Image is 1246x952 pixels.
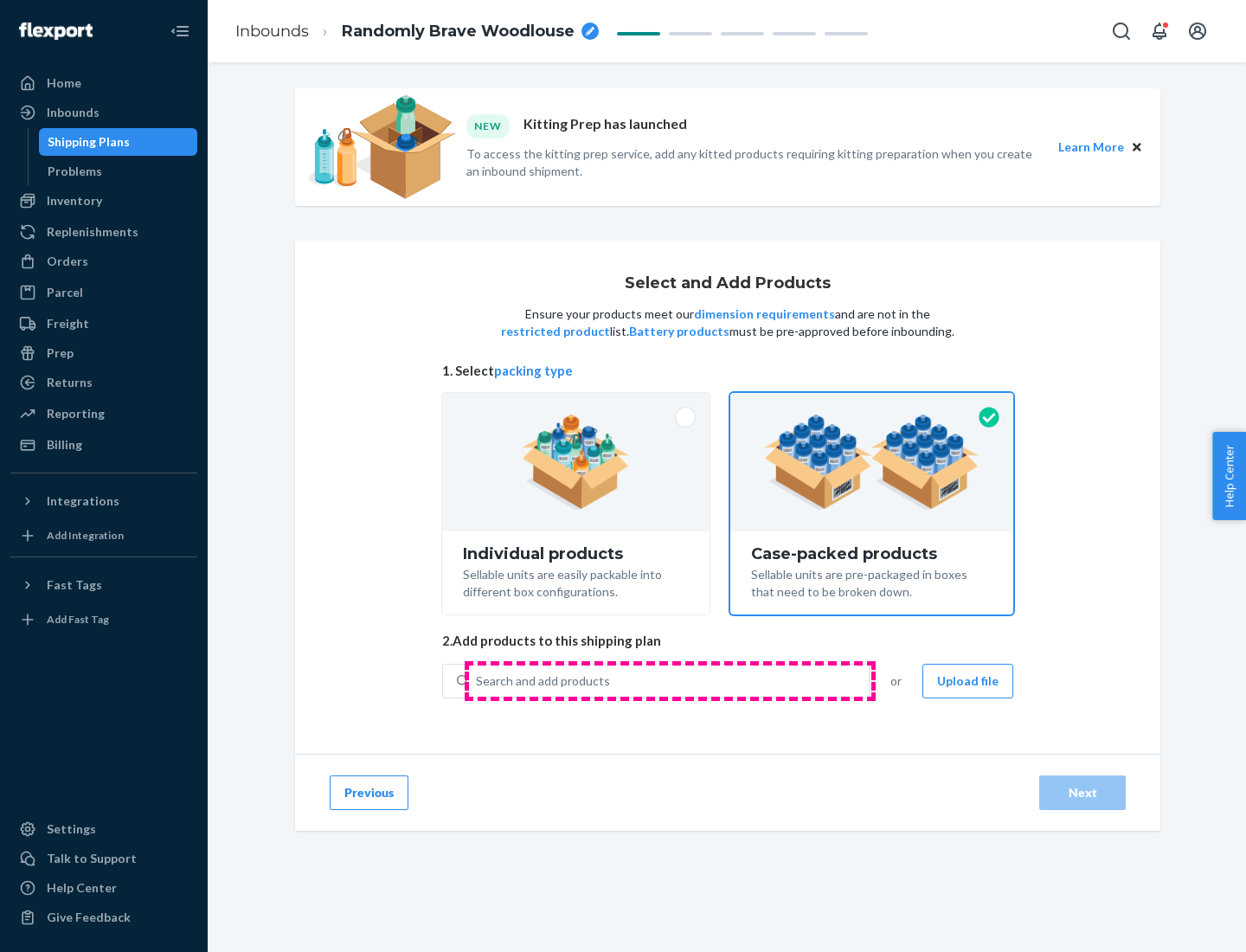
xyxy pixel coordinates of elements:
[47,192,102,209] div: Inventory
[476,672,610,690] div: Search and add products
[10,904,197,931] button: Give Feedback
[47,223,138,241] div: Replenishments
[39,128,198,156] a: Shipping Plans
[342,21,575,43] span: Randomly Brave Woodlouse
[222,6,613,57] ol: breadcrumbs
[19,23,93,40] img: Flexport logo
[10,431,197,459] a: Billing
[10,187,197,215] a: Inventory
[499,306,956,340] p: Ensure your products meet our and are not in the list. must be pre-approved before inbounding.
[10,339,197,367] a: Prep
[47,284,83,301] div: Parcel
[10,248,197,275] a: Orders
[47,315,89,332] div: Freight
[1104,14,1139,48] button: Open Search Box
[48,163,102,180] div: Problems
[1212,432,1246,520] button: Help Center
[10,571,197,599] button: Fast Tags
[694,306,835,323] button: dimension requirements
[47,253,88,270] div: Orders
[625,275,831,293] h1: Select and Add Products
[442,362,1013,380] span: 1. Select
[48,133,130,151] div: Shipping Plans
[890,672,902,690] span: or
[629,323,729,340] button: Battery products
[10,400,197,428] a: Reporting
[47,74,81,92] div: Home
[1180,14,1215,48] button: Open account menu
[751,563,992,601] div: Sellable units are pre-packaged in boxes that need to be broken down.
[47,344,74,362] div: Prep
[10,606,197,634] a: Add Fast Tag
[47,436,82,453] div: Billing
[47,492,119,510] div: Integrations
[442,632,1013,650] span: 2. Add products to this shipping plan
[10,310,197,338] a: Freight
[466,145,1043,180] p: To access the kitting prep service, add any kitted products requiring kitting preparation when yo...
[463,563,689,601] div: Sellable units are easily packable into different box configurations.
[47,612,109,627] div: Add Fast Tag
[47,374,93,391] div: Returns
[10,279,197,306] a: Parcel
[47,104,100,121] div: Inbounds
[39,158,198,185] a: Problems
[10,369,197,396] a: Returns
[1127,138,1146,157] button: Close
[751,545,992,563] div: Case-packed products
[501,323,610,340] button: restricted product
[235,22,309,41] a: Inbounds
[1054,784,1111,801] div: Next
[10,815,197,843] a: Settings
[466,114,510,138] div: NEW
[10,99,197,126] a: Inbounds
[922,664,1013,698] button: Upload file
[330,775,408,810] button: Previous
[463,545,689,563] div: Individual products
[47,850,137,867] div: Talk to Support
[10,845,197,872] a: Talk to Support
[47,528,124,543] div: Add Integration
[47,820,96,838] div: Settings
[522,415,630,510] img: individual-pack.facf35554cb0f1810c75b2bd6df2d64e.png
[764,415,979,510] img: case-pack.59cecea509d18c883b923b81aeac6d0b.png
[10,69,197,97] a: Home
[163,14,197,48] button: Close Navigation
[10,218,197,246] a: Replenishments
[10,487,197,515] button: Integrations
[523,114,687,138] p: Kitting Prep has launched
[1142,14,1177,48] button: Open notifications
[10,522,197,550] a: Add Integration
[47,576,102,594] div: Fast Tags
[494,362,573,380] button: packing type
[1058,138,1124,157] button: Learn More
[47,909,131,926] div: Give Feedback
[10,874,197,902] a: Help Center
[1039,775,1126,810] button: Next
[47,405,105,422] div: Reporting
[47,879,117,897] div: Help Center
